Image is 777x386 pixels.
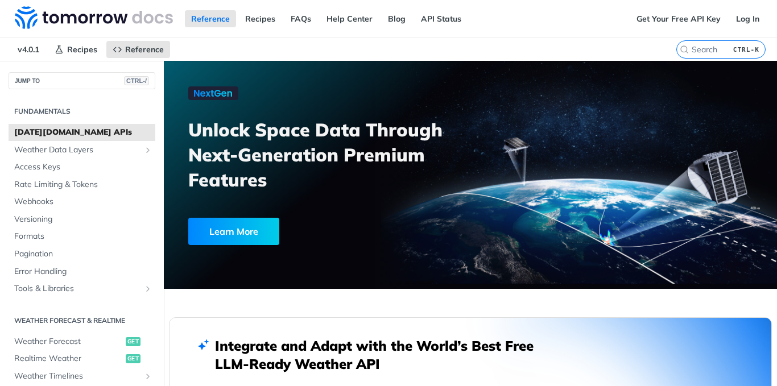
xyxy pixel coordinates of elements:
svg: Search [680,45,689,54]
button: JUMP TOCTRL-/ [9,72,155,89]
a: Weather Data LayersShow subpages for Weather Data Layers [9,142,155,159]
a: Help Center [320,10,379,27]
a: Realtime Weatherget [9,350,155,367]
a: Formats [9,228,155,245]
a: Learn More [188,218,424,245]
button: Show subpages for Tools & Libraries [143,284,152,293]
span: Tools & Libraries [14,283,140,294]
h2: Fundamentals [9,106,155,117]
span: Weather Forecast [14,336,123,347]
a: FAQs [284,10,317,27]
a: Access Keys [9,159,155,176]
span: Rate Limiting & Tokens [14,179,152,190]
button: Show subpages for Weather Timelines [143,372,152,381]
span: Webhooks [14,196,152,207]
a: [DATE][DOMAIN_NAME] APIs [9,124,155,141]
h2: Weather Forecast & realtime [9,316,155,326]
h2: Integrate and Adapt with the World’s Best Free LLM-Ready Weather API [215,337,551,373]
span: get [126,354,140,363]
kbd: CTRL-K [730,44,762,55]
a: Reference [185,10,236,27]
a: Pagination [9,246,155,263]
a: Get Your Free API Key [630,10,727,27]
a: Weather Forecastget [9,333,155,350]
a: Log In [730,10,766,27]
a: Webhooks [9,193,155,210]
a: Error Handling [9,263,155,280]
span: Pagination [14,248,152,260]
a: Recipes [239,10,282,27]
img: NextGen [188,86,238,100]
img: Tomorrow.io Weather API Docs [15,6,173,29]
a: Recipes [48,41,104,58]
span: get [126,337,140,346]
span: v4.0.1 [11,41,46,58]
a: Weather TimelinesShow subpages for Weather Timelines [9,368,155,385]
span: Weather Data Layers [14,144,140,156]
span: Weather Timelines [14,371,140,382]
span: Reference [125,44,164,55]
a: API Status [415,10,468,27]
span: Versioning [14,214,152,225]
span: Formats [14,231,152,242]
a: Versioning [9,211,155,228]
span: [DATE][DOMAIN_NAME] APIs [14,127,152,138]
h3: Unlock Space Data Through Next-Generation Premium Features [188,117,483,192]
a: Blog [382,10,412,27]
div: Learn More [188,218,279,245]
a: Reference [106,41,170,58]
span: CTRL-/ [124,76,149,85]
a: Rate Limiting & Tokens [9,176,155,193]
span: Realtime Weather [14,353,123,364]
span: Recipes [67,44,97,55]
a: Tools & LibrariesShow subpages for Tools & Libraries [9,280,155,297]
span: Access Keys [14,161,152,173]
span: Error Handling [14,266,152,277]
button: Show subpages for Weather Data Layers [143,146,152,155]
